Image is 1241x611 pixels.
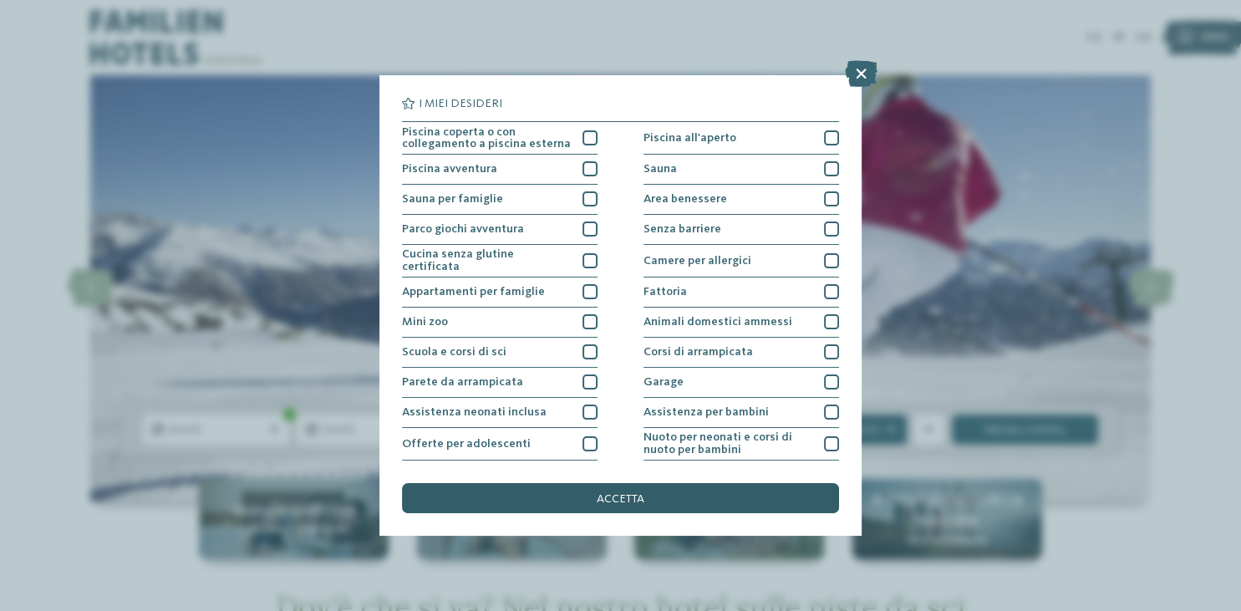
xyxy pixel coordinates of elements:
[402,286,545,298] span: Appartamenti per famiglie
[402,163,497,175] span: Piscina avventura
[643,431,813,456] span: Nuoto per neonati e corsi di nuoto per bambini
[643,406,769,418] span: Assistenza per bambini
[643,132,736,144] span: Piscina all'aperto
[402,346,506,358] span: Scuola e corsi di sci
[643,223,721,235] span: Senza barriere
[643,286,687,298] span: Fattoria
[402,223,524,235] span: Parco giochi avventura
[643,255,751,267] span: Camere per allergici
[402,316,448,328] span: Mini zoo
[402,248,572,272] span: Cucina senza glutine certificata
[597,493,644,505] span: accetta
[643,163,677,175] span: Sauna
[402,406,547,418] span: Assistenza neonati inclusa
[643,193,727,205] span: Area benessere
[643,346,753,358] span: Corsi di arrampicata
[419,98,502,109] span: I miei desideri
[402,438,531,450] span: Offerte per adolescenti
[402,193,503,205] span: Sauna per famiglie
[402,126,572,150] span: Piscina coperta o con collegamento a piscina esterna
[402,376,523,388] span: Parete da arrampicata
[643,376,684,388] span: Garage
[643,316,792,328] span: Animali domestici ammessi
